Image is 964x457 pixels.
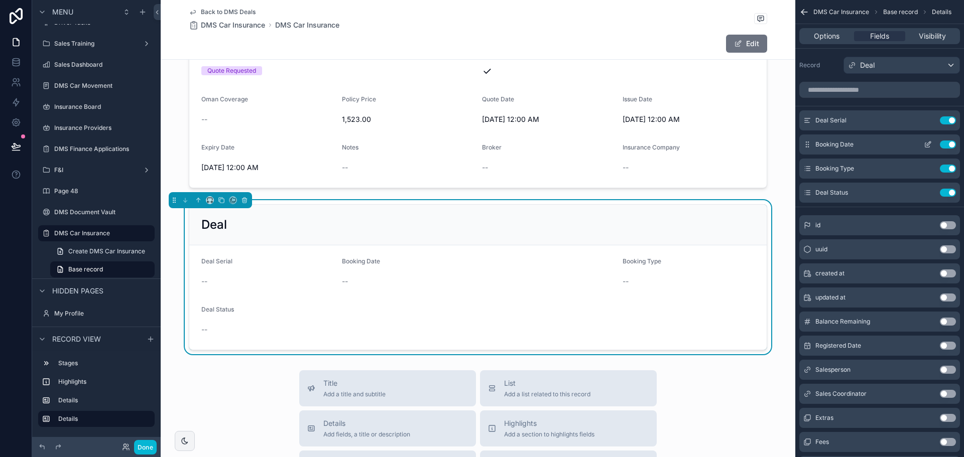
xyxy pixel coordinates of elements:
[201,8,256,16] span: Back to DMS Deals
[38,225,155,241] a: DMS Car Insurance
[323,418,410,428] span: Details
[54,166,139,174] label: F&I
[189,20,265,30] a: DMS Car Insurance
[814,31,839,41] span: Options
[342,276,348,286] span: --
[38,36,155,52] a: Sales Training
[919,31,946,41] span: Visibility
[883,8,918,16] span: Base record
[54,40,139,48] label: Sales Training
[38,78,155,94] a: DMS Car Movement
[38,183,155,199] a: Page 48
[52,7,73,17] span: Menu
[201,257,232,265] span: Deal Serial
[58,415,147,423] label: Details
[50,243,155,259] a: Create DMS Car Insurance
[815,414,833,422] span: Extras
[201,217,227,233] h2: Deal
[38,120,155,136] a: Insurance Providers
[843,57,960,74] button: Deal
[201,20,265,30] span: DMS Car Insurance
[860,60,875,70] span: Deal
[38,57,155,73] a: Sales Dashboard
[504,430,594,438] span: Add a section to highlights fields
[623,257,661,265] span: Booking Type
[38,141,155,157] a: DMS Finance Applications
[815,342,861,350] span: Registered Date
[799,61,839,69] label: Record
[189,8,256,16] a: Back to DMS Deals
[870,31,889,41] span: Fields
[54,208,153,216] label: DMS Document Vault
[504,418,594,428] span: Highlights
[813,8,869,16] span: DMS Car Insurance
[323,390,386,398] span: Add a title and subtitle
[54,229,149,237] label: DMS Car Insurance
[50,261,155,277] a: Base record
[201,306,234,313] span: Deal Status
[275,20,339,30] a: DMS Car Insurance
[504,390,590,398] span: Add a list related to this record
[68,265,103,273] span: Base record
[480,370,657,406] button: ListAdd a list related to this record
[54,145,153,153] label: DMS Finance Applications
[38,204,155,220] a: DMS Document Vault
[815,140,854,148] span: Booking Date
[815,245,827,253] span: uuid
[815,366,851,374] span: Salesperson
[815,390,867,398] span: Sales Coordinator
[54,103,153,111] label: Insurance Board
[815,189,848,197] span: Deal Status
[815,165,854,173] span: Booking Type
[815,221,820,229] span: id
[54,187,153,195] label: Page 48
[38,162,155,178] a: F&I
[480,410,657,446] button: HighlightsAdd a section to highlights fields
[726,35,767,53] button: Edit
[201,325,207,335] span: --
[38,99,155,115] a: Insurance Board
[299,370,476,406] button: TitleAdd a title and subtitle
[932,8,951,16] span: Details
[815,318,870,326] span: Balance Remaining
[815,293,846,301] span: updated at
[52,286,103,296] span: Hidden pages
[134,440,157,454] button: Done
[54,124,153,132] label: Insurance Providers
[504,378,590,388] span: List
[815,269,845,277] span: created at
[323,378,386,388] span: Title
[32,351,161,437] div: scrollable content
[54,61,153,69] label: Sales Dashboard
[342,257,380,265] span: Booking Date
[623,276,629,286] span: --
[68,247,145,255] span: Create DMS Car Insurance
[815,438,829,446] span: Fees
[38,306,155,322] a: My Profile
[52,334,101,344] span: Record view
[815,116,847,124] span: Deal Serial
[58,359,151,367] label: Stages
[54,310,153,318] label: My Profile
[58,378,151,386] label: Highlights
[323,430,410,438] span: Add fields, a title or description
[201,276,207,286] span: --
[299,410,476,446] button: DetailsAdd fields, a title or description
[54,82,153,90] label: DMS Car Movement
[58,396,151,404] label: Details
